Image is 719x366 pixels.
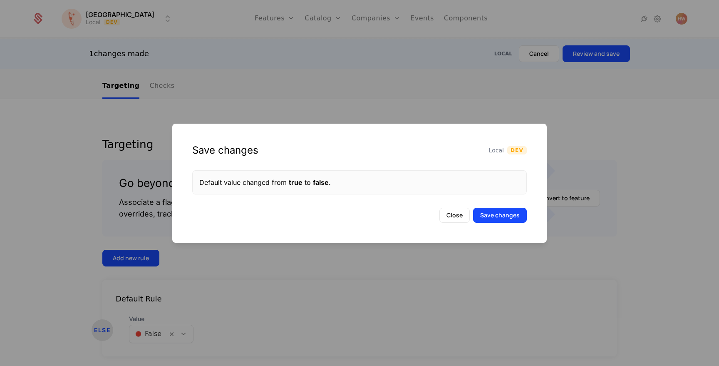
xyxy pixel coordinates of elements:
[439,208,470,223] button: Close
[313,178,329,187] span: false
[289,178,302,187] span: true
[507,146,527,154] span: Dev
[199,177,520,187] div: Default value changed from to .
[489,146,504,154] span: Local
[473,208,527,223] button: Save changes
[192,144,258,157] div: Save changes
